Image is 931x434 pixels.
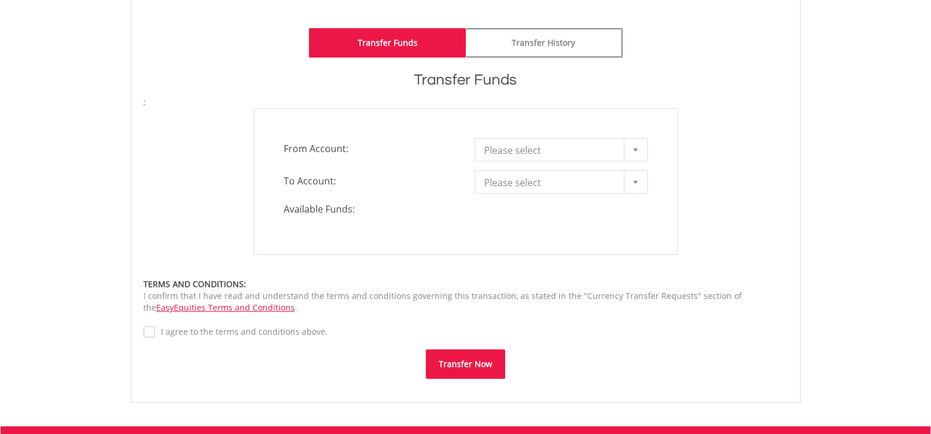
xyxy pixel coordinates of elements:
span: Please select [484,171,621,194]
h1: Transfer Funds [143,69,788,90]
a: EasyEquities Terms and Conditions [156,302,295,313]
a: Transfer History [466,28,623,58]
label: I agree to the terms and conditions above. [155,326,328,338]
span: To Account: [275,170,466,191]
form: ; [143,96,788,379]
button: Transfer Now [426,349,505,379]
div: TERMS AND CONDITIONS: [143,278,788,290]
span: From Account: [275,138,466,159]
span: Please select [484,139,621,162]
a: Transfer Funds [309,28,466,58]
span: Available Funds: [275,203,466,216]
div: I confirm that I have read and understand the terms and conditions governing this transaction, as... [143,278,788,314]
